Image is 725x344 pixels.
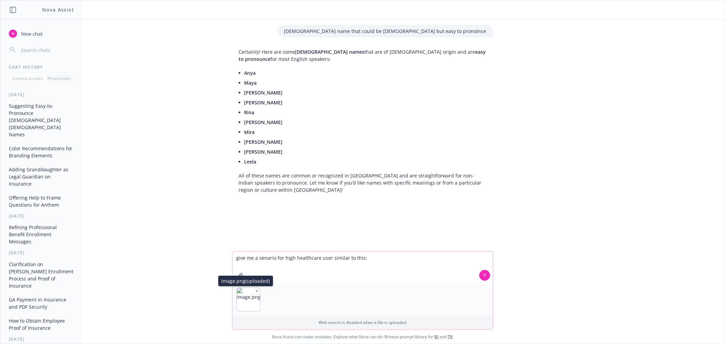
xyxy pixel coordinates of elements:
[244,99,283,106] span: [PERSON_NAME]
[1,213,82,219] div: [DATE]
[6,294,76,312] button: GA Payment in Insurance and PDF Security
[1,92,82,98] div: [DATE]
[20,30,43,37] span: New chat
[6,164,76,189] button: Adding Granddaughter as Legal Guardian on Insurance
[244,139,283,145] span: [PERSON_NAME]
[239,48,486,63] p: Certainly! Here are some that are of [DEMOGRAPHIC_DATA] origin and are for most English speakers:
[244,70,256,76] span: Anya
[12,75,43,81] p: Current account
[244,119,283,125] span: [PERSON_NAME]
[3,330,722,344] span: Nova Assist can make mistakes. Explore what Nova can do: Browse prompt library for and
[237,288,260,311] img: image.png
[6,143,76,161] button: Color Recommendations for Branding Elements
[6,222,76,247] button: Refining Professional Benefit Enrollment Messages
[295,49,365,55] span: [DEMOGRAPHIC_DATA] names
[6,28,76,40] button: New chat
[448,334,453,340] a: TR
[435,334,439,340] a: BI
[20,45,74,55] input: Search chats
[232,252,493,283] textarea: give me a senario for high healthcare user similar to this:
[6,192,76,210] button: Offering Help to Frame Questions for Anthem
[1,64,82,70] div: Chat History
[6,259,76,291] button: Clarification on [PERSON_NAME] Enrollment Process and Proof of Insurance
[244,89,283,96] span: [PERSON_NAME]
[239,172,486,193] p: All of these names are common or recognized in [GEOGRAPHIC_DATA] and are straightforward for non-...
[237,320,489,325] p: Web search is disabled when a file is uploaded
[6,100,76,140] button: Suggesting Easy-to-Pronounce [DEMOGRAPHIC_DATA] [DEMOGRAPHIC_DATA] Names
[1,250,82,256] div: [DATE]
[6,315,76,333] button: How to Obtain Employee Proof of Insurance
[1,336,82,342] div: [DATE]
[244,149,283,155] span: [PERSON_NAME]
[244,80,257,86] span: Maya
[284,28,486,35] p: [DEMOGRAPHIC_DATA] name that could be [DEMOGRAPHIC_DATA] but easy to pronoince
[244,158,257,165] span: Leela
[244,129,255,135] span: Mira
[244,109,255,116] span: Rina
[48,75,70,81] p: All accounts
[42,6,74,13] h1: Nova Assist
